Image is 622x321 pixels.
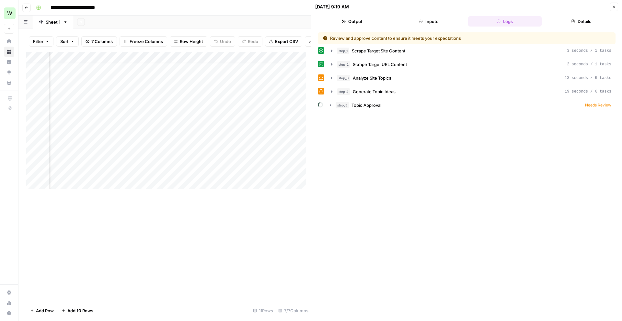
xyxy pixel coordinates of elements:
[567,48,611,54] span: 3 seconds / 1 tasks
[56,36,79,47] button: Sort
[4,67,14,78] a: Opportunities
[81,36,117,47] button: 7 Columns
[7,9,12,17] span: W
[4,36,14,47] a: Home
[327,86,615,97] button: 19 seconds / 6 tasks
[67,307,93,314] span: Add 10 Rows
[248,38,258,45] span: Redo
[91,38,113,45] span: 7 Columns
[238,36,262,47] button: Redo
[4,287,14,298] a: Settings
[565,89,611,94] span: 19 seconds / 6 tasks
[544,16,618,27] button: Details
[315,4,349,10] div: [DATE] 9:19 AM
[33,16,73,28] a: Sheet 1
[275,38,298,45] span: Export CSV
[4,308,14,318] button: Help + Support
[336,102,349,108] span: step_5
[323,35,536,41] div: Review and approve content to ensure it meets your expectations
[58,305,97,316] button: Add 10 Rows
[4,5,14,21] button: Workspace: Workspace1
[4,57,14,67] a: Insights
[210,36,235,47] button: Undo
[26,305,58,316] button: Add Row
[327,59,615,70] button: 2 seconds / 1 tasks
[351,102,381,108] span: Topic Approval
[60,38,69,45] span: Sort
[337,61,350,68] span: step_2
[130,38,163,45] span: Freeze Columns
[353,88,396,95] span: Generate Topic Ideas
[180,38,203,45] span: Row Height
[4,47,14,57] a: Browse
[392,16,466,27] button: Inputs
[315,16,389,27] button: Output
[337,48,349,54] span: step_1
[29,36,53,47] button: Filter
[36,307,54,314] span: Add Row
[565,75,611,81] span: 13 seconds / 6 tasks
[46,19,61,25] div: Sheet 1
[4,298,14,308] a: Usage
[327,73,615,83] button: 13 seconds / 6 tasks
[327,46,615,56] button: 3 seconds / 1 tasks
[468,16,542,27] button: Logs
[337,75,350,81] span: step_3
[353,75,391,81] span: Analyze Site Topics
[337,88,350,95] span: step_4
[170,36,207,47] button: Row Height
[353,61,407,68] span: Scrape Target URL Content
[567,61,611,67] span: 2 seconds / 1 tasks
[276,305,311,316] div: 7/7 Columns
[326,100,615,110] button: Needs Review
[265,36,302,47] button: Export CSV
[220,38,231,45] span: Undo
[352,48,405,54] span: Scrape Target Site Content
[250,305,276,316] div: 11 Rows
[4,78,14,88] a: Your Data
[120,36,167,47] button: Freeze Columns
[585,102,611,108] span: Needs Review
[33,38,43,45] span: Filter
